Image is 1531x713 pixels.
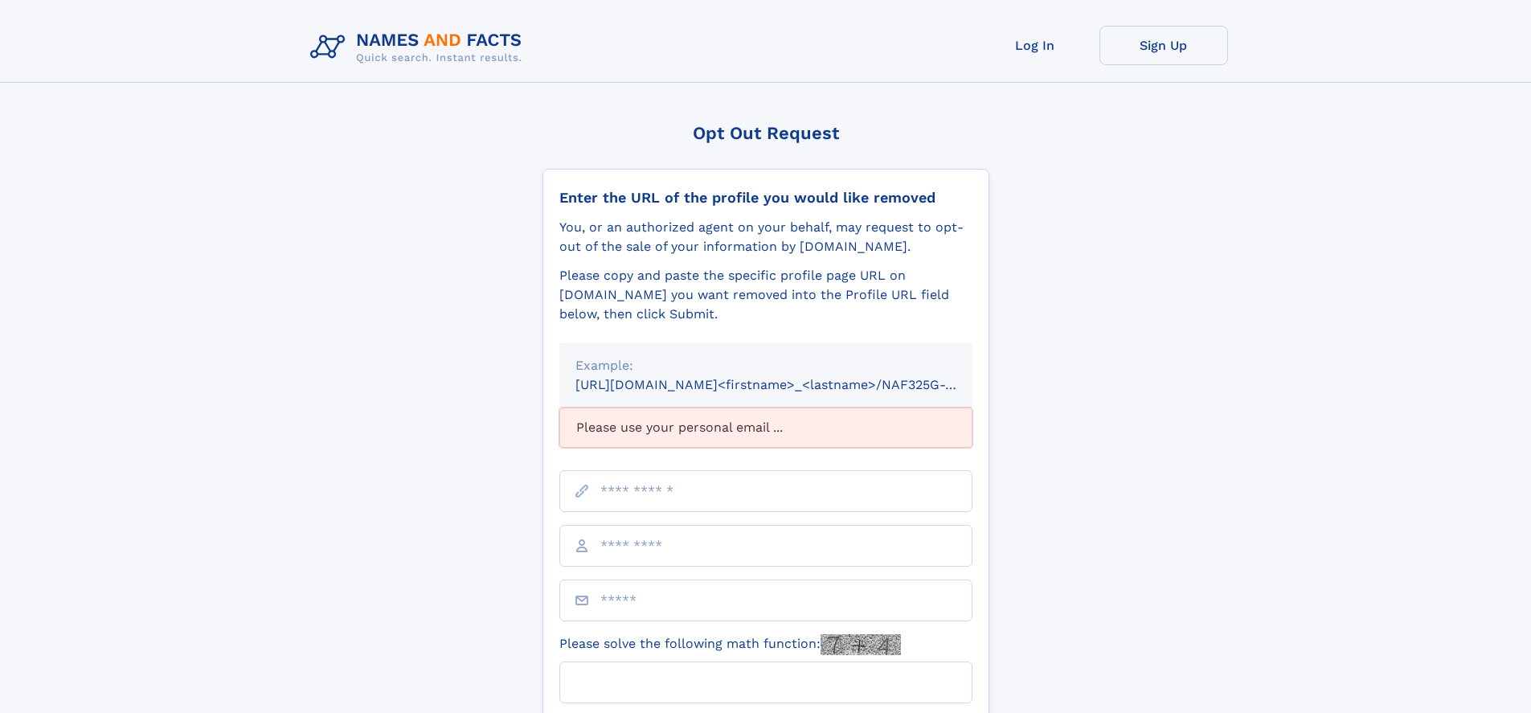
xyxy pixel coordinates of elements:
div: Example: [575,356,956,375]
div: Opt Out Request [542,123,989,143]
a: Log In [971,26,1099,65]
small: [URL][DOMAIN_NAME]<firstname>_<lastname>/NAF325G-xxxxxxxx [575,377,1003,392]
label: Please solve the following math function: [559,634,901,655]
img: Logo Names and Facts [304,26,535,69]
a: Sign Up [1099,26,1228,65]
div: Please use your personal email ... [559,408,972,448]
div: Please copy and paste the specific profile page URL on [DOMAIN_NAME] you want removed into the Pr... [559,266,972,324]
div: You, or an authorized agent on your behalf, may request to opt-out of the sale of your informatio... [559,218,972,256]
div: Enter the URL of the profile you would like removed [559,189,972,207]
